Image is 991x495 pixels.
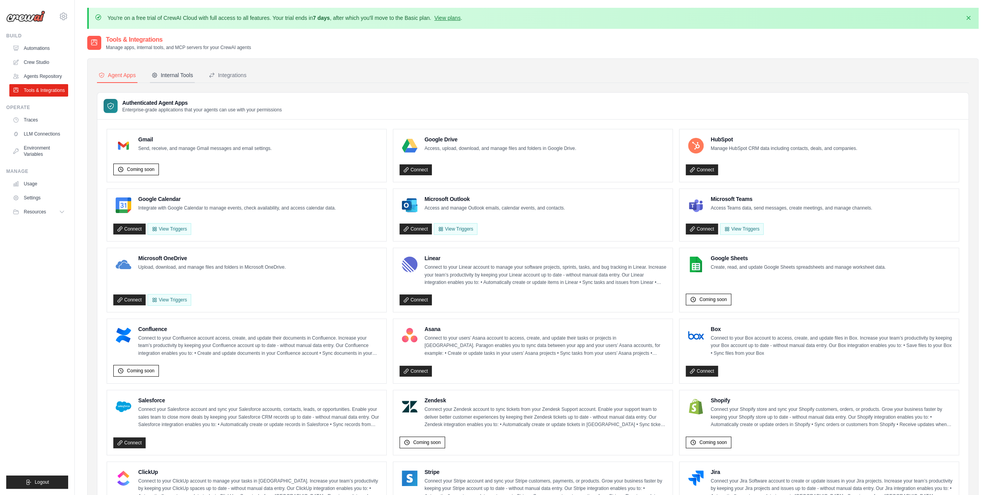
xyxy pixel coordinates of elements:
[116,197,131,213] img: Google Calendar Logo
[424,204,565,212] p: Access and manage Outlook emails, calendar events, and contacts.
[424,396,666,404] h4: Zendesk
[699,296,727,303] span: Coming soon
[686,366,718,377] a: Connect
[424,335,666,358] p: Connect to your users’ Asana account to access, create, and update their tasks or projects in [GE...
[402,197,417,213] img: Microsoft Outlook Logo
[711,145,857,153] p: Manage HubSpot CRM data including contacts, deals, and companies.
[402,257,417,272] img: Linear Logo
[113,437,146,448] a: Connect
[113,294,146,305] a: Connect
[9,70,68,83] a: Agents Repository
[688,328,704,343] img: Box Logo
[688,399,704,414] img: Shopify Logo
[711,264,886,271] p: Create, read, and update Google Sheets spreadsheets and manage worksheet data.
[424,325,666,333] h4: Asana
[424,468,666,476] h4: Stripe
[688,138,704,153] img: HubSpot Logo
[402,328,417,343] img: Asana Logo
[711,406,952,429] p: Connect your Shopify store and sync your Shopify customers, orders, or products. Grow your busine...
[138,396,380,404] h4: Salesforce
[313,15,330,21] strong: 7 days
[116,470,131,486] img: ClickUp Logo
[688,470,704,486] img: Jira Logo
[424,264,666,287] p: Connect to your Linear account to manage your software projects, sprints, tasks, and bug tracking...
[116,257,131,272] img: Microsoft OneDrive Logo
[35,479,49,485] span: Logout
[106,44,251,51] p: Manage apps, internal tools, and MCP servers for your CrewAI agents
[138,204,336,212] p: Integrate with Google Calendar to manage events, check availability, and access calendar data.
[116,138,131,153] img: Gmail Logo
[122,99,282,107] h3: Authenticated Agent Apps
[424,254,666,262] h4: Linear
[424,406,666,429] p: Connect your Zendesk account to sync tickets from your Zendesk Support account. Enable your suppo...
[711,335,952,358] p: Connect to your Box account to access, create, and update files in Box. Increase your team’s prod...
[424,136,576,143] h4: Google Drive
[138,254,286,262] h4: Microsoft OneDrive
[148,223,191,235] button: View Triggers
[9,128,68,140] a: LLM Connections
[6,168,68,174] div: Manage
[209,71,246,79] div: Integrations
[99,71,136,79] div: Agent Apps
[424,145,576,153] p: Access, upload, download, and manage files and folders in Google Drive.
[711,468,952,476] h4: Jira
[400,224,432,234] a: Connect
[711,325,952,333] h4: Box
[400,294,432,305] a: Connect
[9,42,68,55] a: Automations
[413,439,441,446] span: Coming soon
[6,11,45,22] img: Logo
[150,68,195,83] button: Internal Tools
[138,335,380,358] p: Connect to your Confluence account access, create, and update their documents in Confluence. Incr...
[9,56,68,69] a: Crew Studio
[402,138,417,153] img: Google Drive Logo
[106,35,251,44] h2: Tools & Integrations
[688,197,704,213] img: Microsoft Teams Logo
[138,195,336,203] h4: Google Calendar
[138,468,380,476] h4: ClickUp
[9,84,68,97] a: Tools & Integrations
[434,15,460,21] a: View plans
[434,223,477,235] : View Triggers
[138,136,272,143] h4: Gmail
[711,195,872,203] h4: Microsoft Teams
[400,164,432,175] a: Connect
[151,71,193,79] div: Internal Tools
[686,164,718,175] a: Connect
[148,294,191,306] : View Triggers
[127,368,155,374] span: Coming soon
[138,406,380,429] p: Connect your Salesforce account and sync your Salesforce accounts, contacts, leads, or opportunit...
[116,328,131,343] img: Confluence Logo
[688,257,704,272] img: Google Sheets Logo
[711,136,857,143] h4: HubSpot
[113,224,146,234] a: Connect
[6,33,68,39] div: Build
[138,145,272,153] p: Send, receive, and manage Gmail messages and email settings.
[97,68,137,83] button: Agent Apps
[6,476,68,489] button: Logout
[711,204,872,212] p: Access Teams data, send messages, create meetings, and manage channels.
[9,206,68,218] button: Resources
[138,325,380,333] h4: Confluence
[699,439,727,446] span: Coming soon
[6,104,68,111] div: Operate
[720,223,764,235] : View Triggers
[9,114,68,126] a: Traces
[24,209,46,215] span: Resources
[122,107,282,113] p: Enterprise-grade applications that your agents can use with your permissions
[9,192,68,204] a: Settings
[424,195,565,203] h4: Microsoft Outlook
[402,470,417,486] img: Stripe Logo
[9,178,68,190] a: Usage
[400,366,432,377] a: Connect
[138,264,286,271] p: Upload, download, and manage files and folders in Microsoft OneDrive.
[711,254,886,262] h4: Google Sheets
[207,68,248,83] button: Integrations
[107,14,462,22] p: You're on a free trial of CrewAI Cloud with full access to all features. Your trial ends in , aft...
[711,396,952,404] h4: Shopify
[402,399,417,414] img: Zendesk Logo
[127,166,155,173] span: Coming soon
[9,142,68,160] a: Environment Variables
[116,399,131,414] img: Salesforce Logo
[686,224,718,234] a: Connect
